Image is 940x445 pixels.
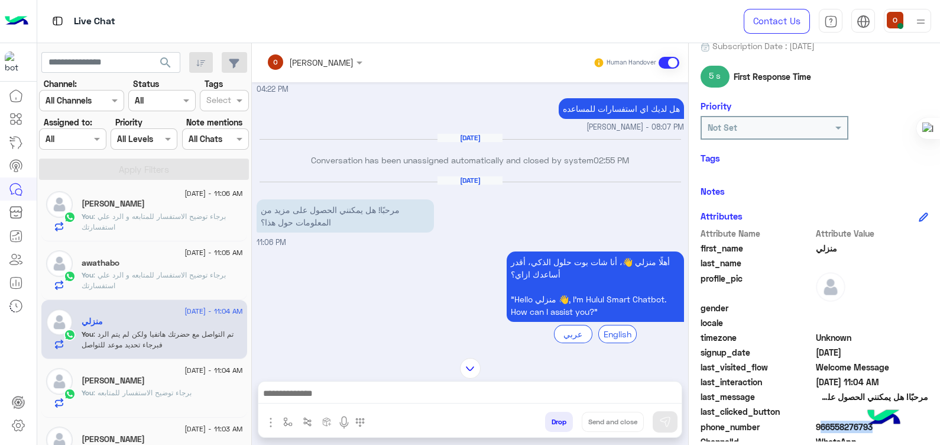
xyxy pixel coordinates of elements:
h5: سعود الفهيد [82,434,145,444]
h5: محمود عبد العال [82,199,145,209]
span: You [82,212,93,221]
span: تم التواصل مع حضرتك هاتفيا ولكن لم يتم الرد فبرجاء تحديد موعد للتواصل [82,330,234,349]
span: timezone [701,331,813,344]
span: Attribute Value [816,227,929,240]
h5: awathabo [82,258,119,268]
button: Trigger scenario [298,412,317,431]
img: send voice note [337,415,351,430]
span: phone_number [701,421,813,433]
img: userImage [887,12,903,28]
button: Apply Filters [39,159,249,180]
span: منزلي [816,242,929,254]
span: 2025-09-01T08:04:50.316Z [816,376,929,388]
div: English [598,325,637,343]
a: Contact Us [744,9,810,34]
button: search [151,52,180,78]
span: [DATE] - 11:04 AM [184,365,242,376]
img: defaultAdmin.png [46,309,73,336]
h5: منزلي [82,317,103,327]
span: You [82,330,93,338]
span: [DATE] - 11:04 AM [184,306,242,317]
img: tab [824,15,838,28]
span: last_clicked_button [701,405,813,418]
img: defaultAdmin.png [46,191,73,218]
img: WhatsApp [64,388,76,400]
span: null [816,302,929,314]
h5: Wahid Shah [82,376,145,386]
button: Drop [545,412,573,432]
span: 2025-08-23T08:25:04.564Z [816,346,929,359]
img: hulul-logo.png [863,398,905,439]
div: Select [205,93,231,109]
span: [PERSON_NAME] - 08:07 PM [586,122,684,133]
img: send attachment [264,415,278,430]
span: profile_pic [701,272,813,299]
small: Human Handover [607,58,656,67]
span: You [82,270,93,279]
span: last_name [701,257,813,269]
img: Trigger scenario [303,417,312,427]
img: select flow [283,417,293,427]
img: send message [659,416,671,428]
img: create order [322,417,332,427]
img: 114004088273201 [5,51,26,73]
div: عربي [554,325,592,343]
img: tab [50,14,65,28]
p: 31/8/2025, 11:06 PM [257,199,434,233]
button: Send and close [582,412,644,432]
img: profile [913,14,928,29]
label: Tags [205,78,223,90]
span: search [158,56,173,70]
label: Assigned to: [44,116,92,128]
span: locale [701,317,813,329]
h6: Priority [701,101,731,111]
p: 23/8/2025, 8:07 PM [559,98,684,119]
img: WhatsApp [64,270,76,282]
span: 5 s [701,66,730,87]
span: Attribute Name [701,227,813,240]
span: [DATE] - 11:05 AM [184,247,242,258]
img: Logo [5,9,28,34]
a: tab [819,9,842,34]
h6: Tags [701,153,928,163]
span: You [82,388,93,397]
span: Subscription Date : [DATE] [712,40,815,52]
span: signup_date [701,346,813,359]
span: برجاء توضيح الاستفسار للمتابعه و الرد علي استفسارتك [82,270,226,290]
p: Live Chat [74,14,115,30]
label: Priority [115,116,142,128]
h6: Notes [701,186,725,196]
span: last_message [701,391,813,403]
span: Welcome Message [816,361,929,373]
img: WhatsApp [64,329,76,341]
span: null [816,405,929,418]
span: null [816,317,929,329]
img: defaultAdmin.png [46,250,73,277]
span: [DATE] - 11:03 AM [184,424,242,434]
span: first_name [701,242,813,254]
button: create order [317,412,337,431]
span: [DATE] - 11:06 AM [184,188,242,199]
span: مرحبًا! هل يمكنني الحصول على مزيد من المعلومات حول هذا؟ [816,391,929,403]
h6: [DATE] [437,134,503,142]
span: First Response Time [734,70,811,83]
h6: [DATE] [437,176,503,185]
label: Status [133,78,159,90]
img: scroll [460,358,481,379]
span: last_visited_flow [701,361,813,373]
img: WhatsApp [64,211,76,223]
label: Note mentions [186,116,242,128]
span: last_interaction [701,376,813,388]
span: Unknown [816,331,929,344]
span: برجاء توضيح الاستفسار للمتابعه و الرد علي استفسارتك [82,212,226,231]
span: 04:22 PM [257,85,289,93]
span: 11:06 PM [257,238,286,247]
label: Channel: [44,78,77,90]
p: Conversation has been unassigned automatically and closed by system [257,154,684,166]
button: select flow [278,412,298,431]
span: 966558276793 [816,421,929,433]
span: gender [701,302,813,314]
h6: Attributes [701,211,743,221]
img: defaultAdmin.png [816,272,845,302]
p: 31/8/2025, 11:06 PM [507,251,684,322]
